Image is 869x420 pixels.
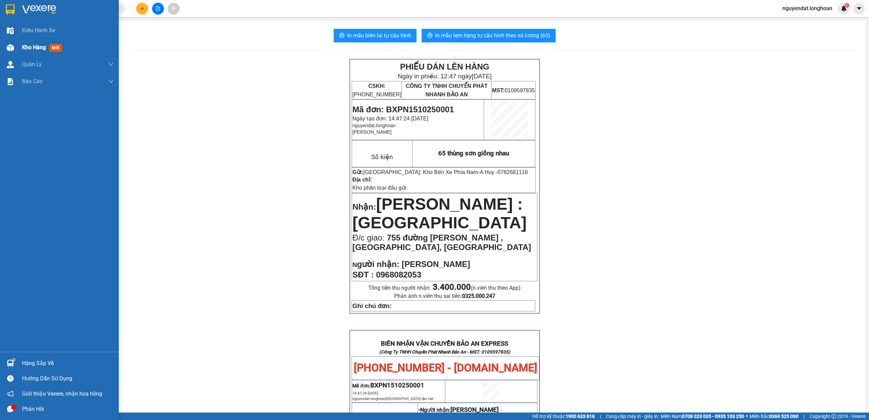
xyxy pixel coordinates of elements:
[3,10,102,25] strong: BIÊN NHẬN VẬN CHUYỂN BẢO AN EXPRESS
[400,62,489,71] strong: PHIẾU DÁN LÊN HÀNG
[352,195,526,232] span: [PERSON_NAME] : [GEOGRAPHIC_DATA]
[853,3,865,15] button: caret-down
[397,73,492,80] span: Ngày in phiếu: 12:47 ngày
[352,185,408,191] span: Kho phân loại đầu gửi:
[352,391,433,401] span: 14:47:24 [DATE] -
[22,77,42,85] span: Báo cáo
[846,3,848,8] span: 1
[352,397,433,401] span: nguyendat.longhoan
[379,349,510,355] strong: (Công Ty TNHH Chuyển Phát Nhanh Bảo An - MST: 0109597835)
[492,88,504,93] strong: MST:
[152,3,164,15] button: file-add
[7,375,14,382] span: question-circle
[856,5,862,12] span: caret-down
[376,270,421,279] span: 0968082053
[352,233,387,242] span: Đ/c giao:
[433,285,521,291] span: (n.viên thu theo App)
[7,360,14,367] img: warehouse-icon
[402,260,470,269] span: [PERSON_NAME]
[352,261,399,268] strong: N
[492,88,535,93] span: 0109597835
[108,62,114,67] span: down
[682,414,744,419] strong: 0708 023 035 - 0935 103 250
[418,406,499,414] strong: -
[606,413,659,420] span: Cung cấp máy in - giấy in:
[352,123,395,128] span: nguyendat.longhoan
[7,27,14,34] img: warehouse-icon
[339,33,345,39] span: printer
[7,61,14,68] img: warehouse-icon
[532,413,595,420] span: Hỗ trợ kỹ thuật:
[420,407,499,413] span: Người nhận:
[394,293,495,299] span: Phản ánh n.viên thu sai tiền:
[7,44,14,51] img: warehouse-icon
[168,3,180,15] button: aim
[13,359,15,361] sup: 1
[831,414,836,419] span: copyright
[22,26,55,35] span: Điều hành xe
[140,6,145,11] span: plus
[406,83,487,97] span: CÔNG TY TNHH CHUYỂN PHÁT NHANH BẢO AN
[334,29,417,42] button: printerIn mẫu biên lai tự cấu hình
[427,33,432,39] span: printer
[352,116,428,121] span: Ngày tạo đơn: 14:47:24 [DATE]
[7,390,14,397] span: notification
[352,202,376,211] span: Nhận:
[22,358,114,368] div: Hàng sắp về
[450,406,499,414] span: [PERSON_NAME]
[22,389,102,398] span: Giới thiệu Vexere, nhận hoa hồng
[22,404,114,414] div: Phản hồi
[462,293,495,299] strong: 0325.000.247
[22,60,42,69] span: Quản Lý
[7,78,14,85] img: solution-icon
[352,83,401,97] span: [PHONE_NUMBER]
[354,361,537,374] span: [PHONE_NUMBER] - [DOMAIN_NAME]
[472,73,492,80] span: [DATE]
[49,44,62,52] span: mới
[769,414,798,419] strong: 0369 525 060
[566,414,595,419] strong: 1900 633 818
[438,150,509,157] span: 65 thùng sơn giống nhau
[371,153,393,161] span: Số kiện
[386,397,433,401] span: [GEOGRAPHIC_DATA] tận nơi
[171,6,176,11] span: aim
[136,3,148,15] button: plus
[352,169,363,175] strong: Gửi:
[364,169,478,175] span: [GEOGRAPHIC_DATA]: Kho Bến Xe Phía Nam
[498,169,528,175] span: 0782681116
[600,413,601,420] span: |
[155,6,160,11] span: file-add
[22,374,114,384] div: Hướng dẫn sử dụng
[352,233,531,252] span: 755 đường [PERSON_NAME] , [GEOGRAPHIC_DATA], [GEOGRAPHIC_DATA]
[499,407,502,413] span: -
[22,44,46,51] span: Kho hàng
[381,340,508,347] strong: BIÊN NHẬN VẬN CHUYỂN BẢO AN EXPRESS
[750,413,798,420] span: Miền Bắc
[478,169,528,175] span: -
[352,270,374,279] strong: SĐT :
[4,40,102,66] span: [PHONE_NUMBER] - [DOMAIN_NAME]
[6,4,15,15] img: logo-vxr
[841,5,847,12] img: icon-new-feature
[8,27,97,38] strong: (Công Ty TNHH Chuyển Phát Nhanh Bảo An - MST: 0109597835)
[368,83,386,89] strong: CSKH:
[108,79,114,84] span: down
[352,129,391,135] span: [PERSON_NAME]
[352,302,392,309] strong: Ghi chú đơn:
[352,105,454,114] span: Mã đơn: BXPN1510250001
[435,31,550,40] span: In mẫu tem hàng tự cấu hình theo số lượng (65)
[347,31,411,40] span: In mẫu biên lai tự cấu hình
[746,415,748,418] span: ⚪️
[480,169,528,175] span: A Huy -
[7,406,14,412] span: message
[352,177,372,183] strong: Địa chỉ:
[845,3,849,8] sup: 1
[422,29,556,42] button: printerIn mẫu tem hàng tự cấu hình theo số lượng (65)
[352,383,424,388] span: Mã đơn:
[661,413,744,420] span: Miền Nam
[433,282,471,292] strong: 3.400.000
[368,285,521,291] span: Tổng tiền thu người nhận:
[370,382,424,389] span: BXPN1510250001
[803,413,805,420] span: |
[777,4,838,13] span: nguyendat.longhoan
